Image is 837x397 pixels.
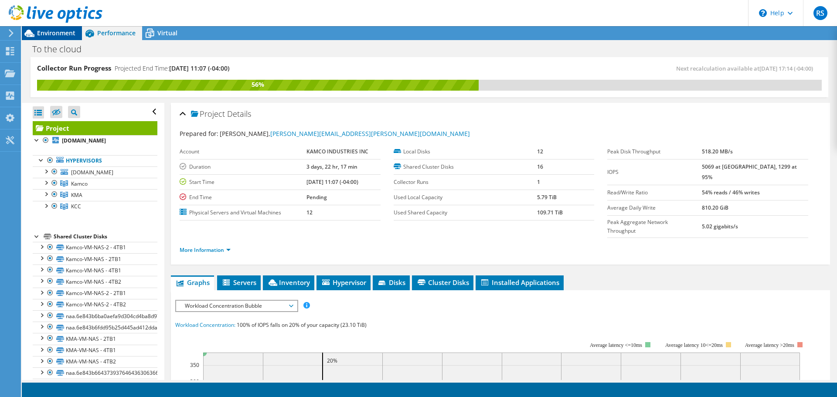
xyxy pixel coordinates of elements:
a: Kamco-VM-NAS-2 - 2TB1 [33,288,157,299]
span: Installed Applications [480,278,559,287]
a: Kamco-VM-NAS - 4TB2 [33,276,157,287]
span: Graphs [175,278,210,287]
b: KAMCO INDUSTRIES INC [306,148,368,155]
a: naa.6e843b66437393764643630636637623 [33,367,157,379]
span: [DATE] 17:14 (-04:00) [759,64,813,72]
a: [PERSON_NAME][EMAIL_ADDRESS][PERSON_NAME][DOMAIN_NAME] [270,129,470,138]
a: [DOMAIN_NAME] [33,135,157,146]
label: Read/Write Ratio [607,188,701,197]
span: Environment [37,29,75,37]
a: KMA-VM-NAS - 4TB1 [33,345,157,356]
span: Next recalculation available at [676,64,817,72]
div: Shared Cluster Disks [54,231,157,242]
a: Kamco-VM-NAS-2 - 4TB2 [33,299,157,310]
label: Used Shared Capacity [394,208,537,217]
b: [DATE] 11:07 (-04:00) [306,178,358,186]
span: Virtual [157,29,177,37]
tspan: Average latency <=10ms [590,342,642,348]
b: 5069 at [GEOGRAPHIC_DATA], 1299 at 95% [702,163,797,181]
label: Local Disks [394,147,537,156]
span: Project [191,110,225,119]
b: 810.20 GiB [702,204,728,211]
span: KMA [71,191,82,199]
b: 3 days, 22 hr, 17 min [306,163,357,170]
span: Kamco [71,180,88,187]
text: 300 [190,378,199,385]
span: Workload Concentration: [175,321,235,329]
svg: \n [759,9,767,17]
b: 54% reads / 46% writes [702,189,760,196]
span: Workload Concentration Bubble [180,301,293,311]
div: 56% [37,80,479,89]
label: Peak Aggregate Network Throughput [607,218,701,235]
label: Account [180,147,306,156]
span: Disks [377,278,405,287]
label: Average Daily Write [607,204,701,212]
a: KCC [33,201,157,212]
label: Physical Servers and Virtual Machines [180,208,306,217]
a: Kamco [33,178,157,189]
span: Details [227,109,251,119]
a: naa.6e843b6ba0aefa9d304cd4ba8d9799df [33,310,157,322]
b: 1 [537,178,540,186]
span: KCC [71,203,81,210]
span: RS [813,6,827,20]
label: Start Time [180,178,306,187]
span: Hypervisor [321,278,366,287]
b: 16 [537,163,543,170]
a: KMA [33,189,157,200]
b: [DOMAIN_NAME] [62,137,106,144]
b: 5.02 gigabits/s [702,223,738,230]
span: Servers [221,278,256,287]
text: 350 [190,361,199,369]
a: [DOMAIN_NAME] [33,166,157,178]
a: Kamco-VM-NAS - 4TB1 [33,265,157,276]
label: Used Local Capacity [394,193,537,202]
b: 518.20 MB/s [702,148,733,155]
b: 12 [306,209,313,216]
span: 100% of IOPS falls on 20% of your capacity (23.10 TiB) [237,321,367,329]
span: [PERSON_NAME], [220,129,470,138]
b: 5.79 TiB [537,193,557,201]
label: Peak Disk Throughput [607,147,701,156]
a: KCC-VM-NAS - 2TB1 [33,379,157,390]
label: Collector Runs [394,178,537,187]
label: End Time [180,193,306,202]
span: Performance [97,29,136,37]
a: Project [33,121,157,135]
label: IOPS [607,168,701,176]
label: Prepared for: [180,129,218,138]
b: 12 [537,148,543,155]
span: Cluster Disks [416,278,469,287]
span: [DOMAIN_NAME] [71,169,113,176]
a: KMA-VM-NAS - 2TB1 [33,333,157,344]
label: Duration [180,163,306,171]
text: 20% [327,357,337,364]
a: More Information [180,246,231,254]
a: Hypervisors [33,155,157,166]
h1: To the cloud [28,44,95,54]
a: naa.6e843b6fdd95b25d445ad412ddaefedf [33,322,157,333]
tspan: Average latency 10<=20ms [665,342,723,348]
span: [DATE] 11:07 (-04:00) [169,64,229,72]
label: Shared Cluster Disks [394,163,537,171]
a: KMA-VM-NAS - 4TB2 [33,356,157,367]
a: Kamco-VM-NAS-2 - 4TB1 [33,242,157,253]
h4: Projected End Time: [115,64,229,73]
b: 109.71 TiB [537,209,563,216]
b: Pending [306,193,327,201]
text: Average latency >20ms [745,342,794,348]
a: Kamco-VM-NAS - 2TB1 [33,253,157,265]
span: Inventory [267,278,310,287]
